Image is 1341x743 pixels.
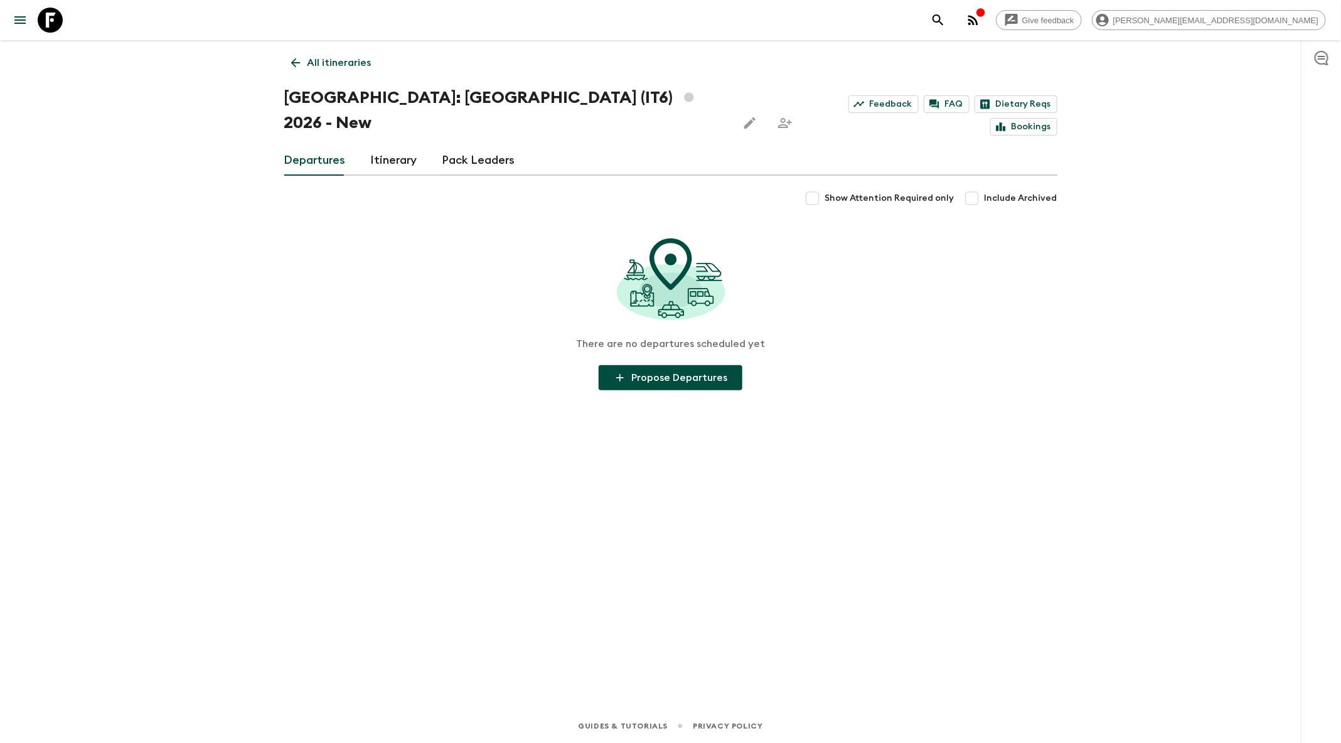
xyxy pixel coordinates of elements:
[1015,16,1081,25] span: Give feedback
[307,55,371,70] p: All itineraries
[8,8,33,33] button: menu
[825,192,954,205] span: Show Attention Required only
[975,95,1057,113] a: Dietary Reqs
[1106,16,1325,25] span: [PERSON_NAME][EMAIL_ADDRESS][DOMAIN_NAME]
[772,110,798,136] span: Share this itinerary
[284,146,346,176] a: Departures
[578,719,668,733] a: Guides & Tutorials
[371,146,417,176] a: Itinerary
[284,50,378,75] a: All itineraries
[926,8,951,33] button: search adventures
[284,85,727,136] h1: [GEOGRAPHIC_DATA]: [GEOGRAPHIC_DATA] (IT6) 2026 - New
[924,95,970,113] a: FAQ
[599,365,742,390] button: Propose Departures
[985,192,1057,205] span: Include Archived
[848,95,919,113] a: Feedback
[1092,10,1326,30] div: [PERSON_NAME][EMAIL_ADDRESS][DOMAIN_NAME]
[576,338,765,350] p: There are no departures scheduled yet
[442,146,515,176] a: Pack Leaders
[737,110,762,136] button: Edit this itinerary
[693,719,762,733] a: Privacy Policy
[990,118,1057,136] a: Bookings
[996,10,1082,30] a: Give feedback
